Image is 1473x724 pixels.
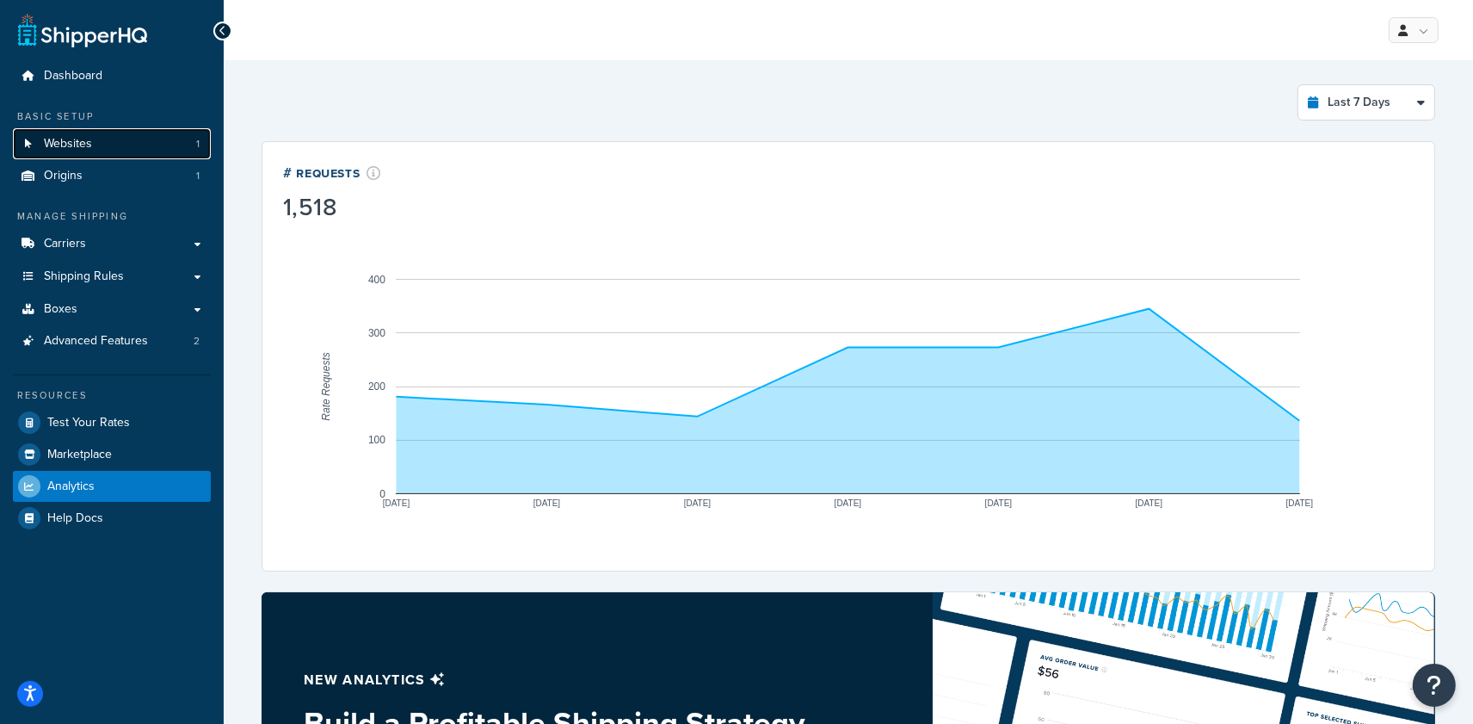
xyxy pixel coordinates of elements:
[13,261,211,293] a: Shipping Rules
[13,209,211,224] div: Manage Shipping
[684,499,712,509] text: [DATE]
[985,499,1013,509] text: [DATE]
[13,325,211,357] a: Advanced Features2
[13,228,211,260] a: Carriers
[368,274,385,286] text: 400
[383,499,410,509] text: [DATE]
[44,269,124,284] span: Shipping Rules
[283,223,1414,550] svg: A chart.
[196,137,200,152] span: 1
[13,109,211,124] div: Basic Setup
[13,503,211,534] a: Help Docs
[283,195,381,220] div: 1,518
[44,237,86,251] span: Carriers
[379,488,385,500] text: 0
[13,388,211,403] div: Resources
[13,160,211,192] a: Origins1
[1136,499,1163,509] text: [DATE]
[368,381,385,393] text: 200
[13,128,211,160] a: Websites1
[44,334,148,349] span: Advanced Features
[13,294,211,325] a: Boxes
[13,439,211,470] a: Marketplace
[44,137,92,152] span: Websites
[1413,664,1456,707] button: Open Resource Center
[13,128,211,160] li: Websites
[196,169,200,183] span: 1
[368,327,385,339] text: 300
[320,352,332,420] text: Rate Requests
[13,60,211,92] a: Dashboard
[47,448,112,462] span: Marketplace
[304,668,807,692] p: New analytics
[368,434,385,446] text: 100
[47,511,103,526] span: Help Docs
[13,471,211,502] a: Analytics
[47,416,130,430] span: Test Your Rates
[194,334,200,349] span: 2
[13,325,211,357] li: Advanced Features
[44,169,83,183] span: Origins
[13,160,211,192] li: Origins
[44,302,77,317] span: Boxes
[44,69,102,84] span: Dashboard
[1286,499,1314,509] text: [DATE]
[283,163,381,183] div: # Requests
[47,480,95,494] span: Analytics
[533,499,561,509] text: [DATE]
[835,499,862,509] text: [DATE]
[13,407,211,438] a: Test Your Rates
